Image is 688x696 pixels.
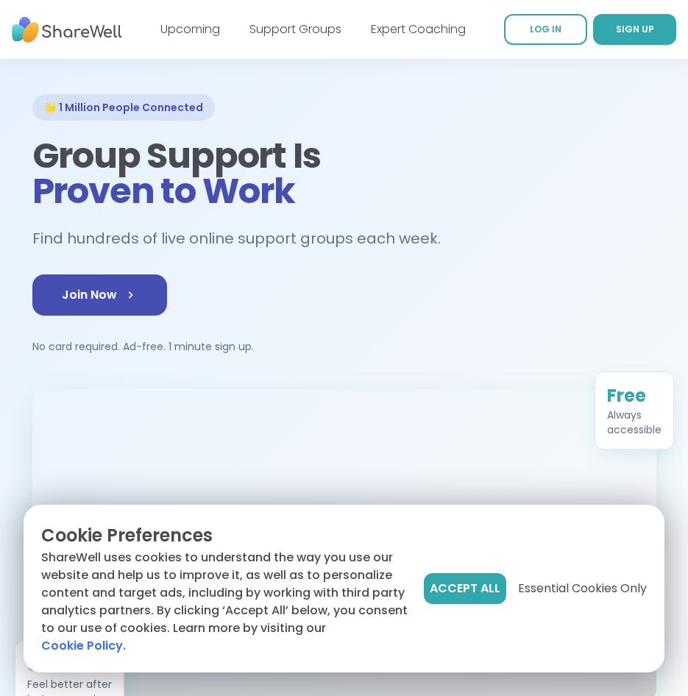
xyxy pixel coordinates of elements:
[616,23,654,35] span: SIGN UP
[424,573,506,604] button: Accept All
[371,21,466,38] a: Expert Coaching
[41,522,412,549] p: Cookie Preferences
[41,549,412,655] p: ShareWell uses cookies to understand the way you use our website and help us to improve it, as we...
[32,166,295,216] span: Proven to Work
[607,407,662,436] div: Always accessible
[41,637,126,655] a: Cookie Policy.
[607,383,662,407] div: Free
[12,10,122,50] img: ShareWell Nav Logo
[504,14,587,45] a: LOG IN
[518,580,647,597] span: Essential Cookies Only
[32,138,656,209] h1: Group Support Is
[160,21,220,38] a: Upcoming
[32,274,167,316] a: Join Now
[62,286,138,304] span: Join Now
[32,339,656,354] p: No card required. Ad-free. 1 minute sign up.
[32,227,456,251] h2: Find hundreds of live online support groups each week.
[530,23,561,35] span: LOG IN
[32,94,215,121] div: 🌟 1 Million People Connected
[249,21,341,38] a: Support Groups
[593,14,676,45] a: SIGN UP
[430,580,500,597] span: Accept All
